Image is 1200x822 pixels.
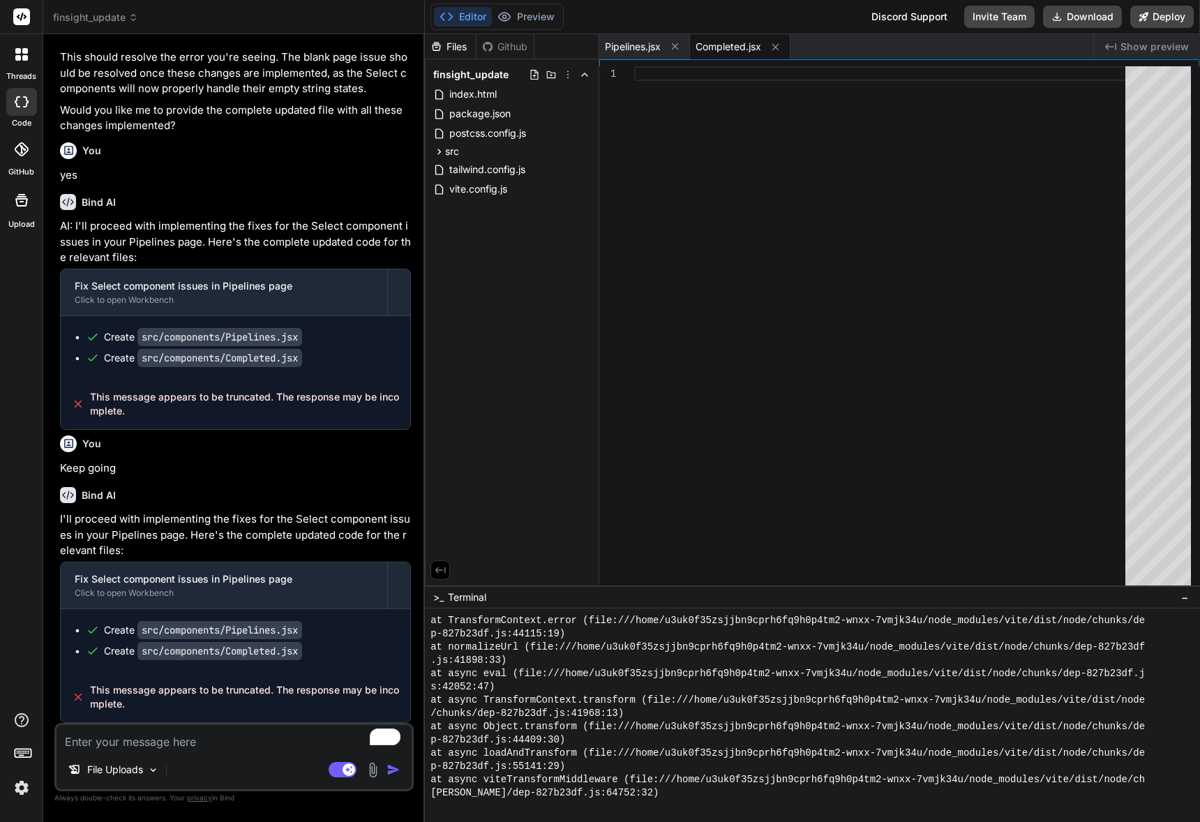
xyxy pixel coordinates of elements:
span: tailwind.config.js [448,161,527,178]
img: attachment [365,762,381,778]
code: src/components/Pipelines.jsx [137,328,302,346]
label: GitHub [8,166,34,178]
span: Show preview [1120,40,1189,54]
span: postcss.config.js [448,125,527,142]
p: File Uploads [87,763,143,777]
span: Terminal [448,590,486,604]
p: This should resolve the error you're seeing. The blank page issue should be resolved once these c... [60,50,411,97]
span: index.html [448,86,498,103]
button: Invite Team [964,6,1035,28]
span: >_ [433,590,444,604]
code: src/components/Completed.jsx [137,642,302,660]
span: at async TransformContext.transform (file:///home/u3uk0f35zsjjbn9cprh6fq9h0p4tm2-wnxx-7vmjk34u/no... [430,694,1145,707]
span: at normalizeUrl (file:///home/u3uk0f35zsjjbn9cprh6fq9h0p4tm2-wnxx-7vmjk34u/node_modules/vite/dist... [430,641,1145,654]
span: package.json [448,105,512,122]
h6: Bind AI [82,488,116,502]
span: This message appears to be truncated. The response may be incomplete. [90,683,399,711]
span: finsight_update [433,68,509,82]
button: Download [1043,6,1122,28]
span: This message appears to be truncated. The response may be incomplete. [90,390,399,418]
label: Upload [8,218,35,230]
div: Files [425,40,476,54]
span: src [445,144,459,158]
div: Create [104,351,302,365]
code: src/components/Pipelines.jsx [137,621,302,639]
h6: You [82,437,101,451]
span: privacy [187,793,212,802]
p: Would you like me to provide the complete updated file with all these changes implemented? [60,103,411,134]
button: Fix Select component issues in Pipelines pageClick to open Workbench [61,562,387,608]
div: Create [104,330,302,344]
span: Pipelines.jsx [605,40,661,54]
span: at async viteTransformMiddleware (file:///home/u3uk0f35zsjjbn9cprh6fq9h0p4tm2-wnxx-7vmjk34u/node_... [430,773,1145,786]
textarea: To enrich screen reader interactions, please activate Accessibility in Grammarly extension settings [57,725,412,750]
div: Fix Select component issues in Pipelines page [75,572,373,586]
div: Click to open Workbench [75,588,373,599]
span: − [1181,590,1189,604]
button: Editor [434,7,492,27]
p: yes [60,167,411,184]
p: Keep going [60,461,411,477]
span: .js:41898:33) [430,654,507,667]
button: Preview [492,7,560,27]
div: Create [104,644,302,658]
label: code [12,117,31,129]
div: Click to open Workbench [75,294,373,306]
span: at async loadAndTransform (file:///home/u3uk0f35zsjjbn9cprh6fq9h0p4tm2-wnxx-7vmjk34u/node_modules... [430,747,1145,760]
span: p-827b23df.js:44115:19) [430,627,565,641]
p: Always double-check its answers. Your in Bind [54,791,414,805]
img: icon [387,763,400,777]
div: Create [104,623,302,637]
span: /chunks/dep-827b23df.js:41968:13) [430,707,624,720]
h6: You [82,144,101,158]
span: vite.config.js [448,181,509,197]
span: at TransformContext.error (file:///home/u3uk0f35zsjjbn9cprh6fq9h0p4tm2-wnxx-7vmjk34u/node_modules... [430,614,1145,627]
label: threads [6,70,36,82]
span: p-827b23df.js:44409:30) [430,733,565,747]
h6: Bind AI [82,195,116,209]
span: p-827b23df.js:55141:29) [430,760,565,773]
code: src/components/Completed.jsx [137,349,302,367]
button: Fix Select component issues in Pipelines pageClick to open Workbench [61,269,387,315]
div: Fix Select component issues in Pipelines page [75,279,373,293]
img: Pick Models [147,764,159,776]
span: [PERSON_NAME]/dep-827b23df.js:64752:32) [430,786,659,800]
button: Deploy [1130,6,1194,28]
span: at async Object.transform (file:///home/u3uk0f35zsjjbn9cprh6fq9h0p4tm2-wnxx-7vmjk34u/node_modules... [430,720,1145,733]
span: Completed.jsx [696,40,761,54]
div: Discord Support [863,6,956,28]
div: 1 [599,66,616,81]
p: AI: I'll proceed with implementing the fixes for the Select component issues in your Pipelines pa... [60,218,411,266]
p: I'll proceed with implementing the fixes for the Select component issues in your Pipelines page. ... [60,511,411,559]
button: − [1178,586,1192,608]
div: Github [477,40,534,54]
img: settings [10,776,33,800]
span: at async eval (file:///home/u3uk0f35zsjjbn9cprh6fq9h0p4tm2-wnxx-7vmjk34u/node_modules/vite/dist/n... [430,667,1145,680]
span: s:42052:47) [430,680,495,694]
span: finsight_update [53,10,138,24]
